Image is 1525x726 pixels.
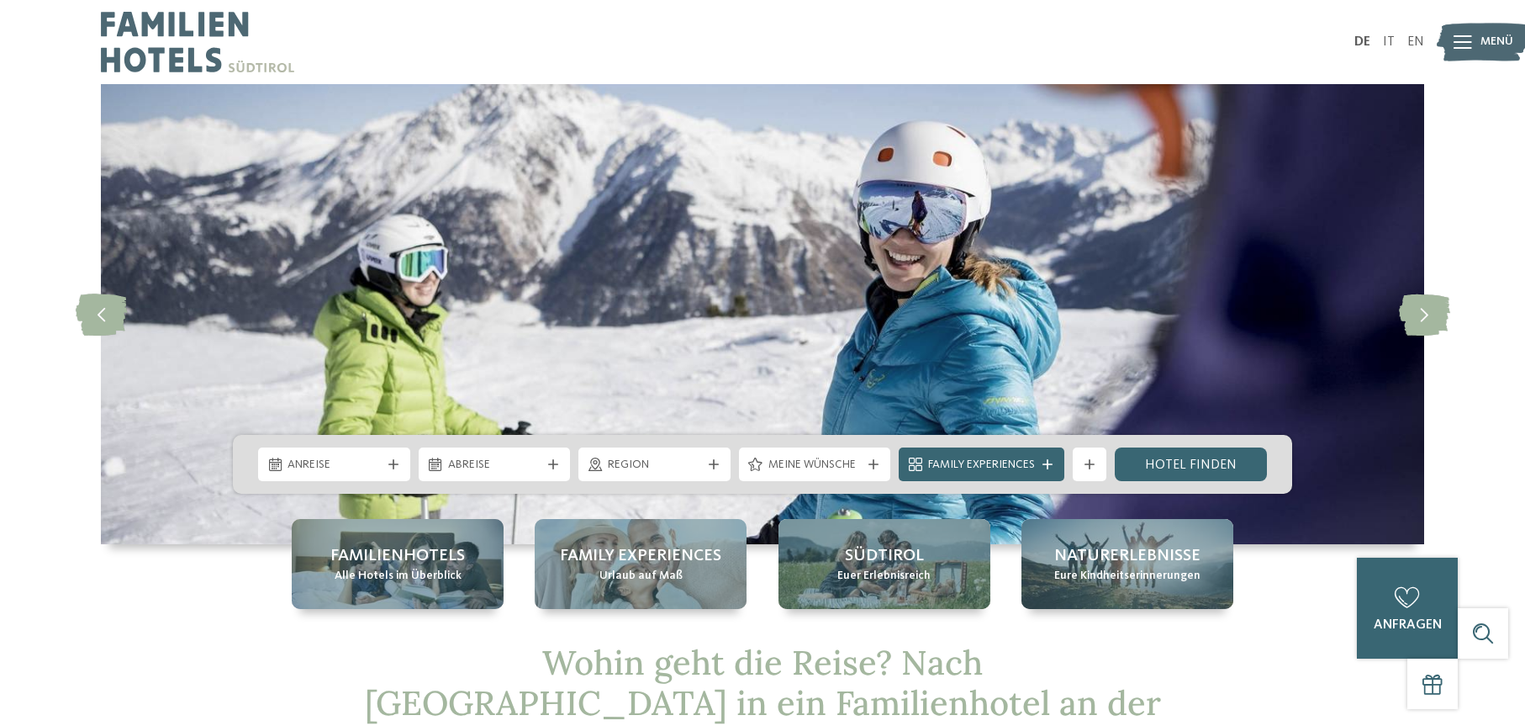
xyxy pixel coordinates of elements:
span: Family Experiences [928,457,1035,474]
span: Eure Kindheitserinnerungen [1054,568,1200,585]
img: Familienhotel an der Piste = Spaß ohne Ende [101,84,1424,544]
span: Urlaub auf Maß [599,568,683,585]
a: anfragen [1357,558,1458,659]
span: Euer Erlebnisreich [837,568,931,585]
span: Alle Hotels im Überblick [335,568,462,585]
span: Family Experiences [560,544,721,568]
a: EN [1407,35,1424,49]
a: Familienhotel an der Piste = Spaß ohne Ende Naturerlebnisse Eure Kindheitserinnerungen [1021,519,1233,609]
a: Hotel finden [1115,448,1267,481]
span: Meine Wünsche [768,457,862,474]
a: Familienhotel an der Piste = Spaß ohne Ende Family Experiences Urlaub auf Maß [535,519,747,609]
span: Familienhotels [330,544,465,568]
span: Menü [1480,34,1513,50]
a: Familienhotel an der Piste = Spaß ohne Ende Familienhotels Alle Hotels im Überblick [292,519,504,609]
span: Naturerlebnisse [1054,544,1200,568]
span: anfragen [1374,618,1442,632]
span: Abreise [448,457,541,474]
a: IT [1383,35,1395,49]
span: Anreise [288,457,381,474]
a: Familienhotel an der Piste = Spaß ohne Ende Südtirol Euer Erlebnisreich [778,519,990,609]
span: Region [608,457,701,474]
span: Südtirol [845,544,924,568]
a: DE [1354,35,1370,49]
